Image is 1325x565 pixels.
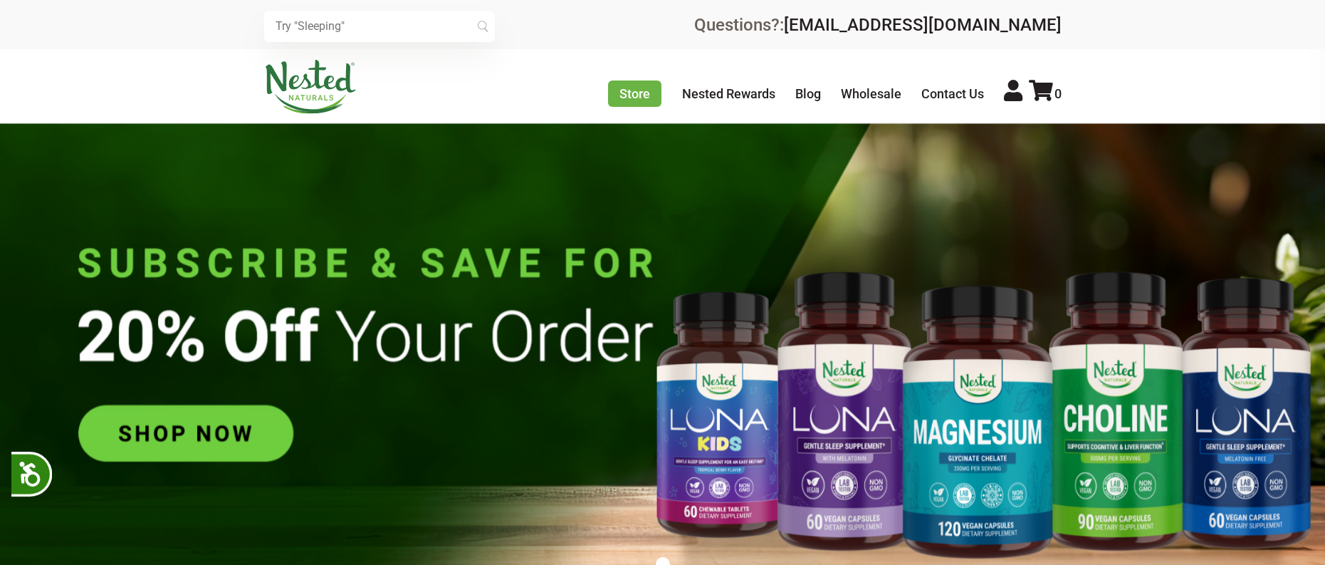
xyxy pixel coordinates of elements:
[1111,508,1311,551] iframe: Button to open loyalty program pop-up
[264,60,357,114] img: Nested Naturals
[264,11,495,42] input: Try "Sleeping"
[795,86,821,101] a: Blog
[841,86,901,101] a: Wholesale
[1029,86,1062,101] a: 0
[682,86,775,101] a: Nested Rewards
[921,86,984,101] a: Contact Us
[694,16,1062,33] div: Questions?:
[608,81,661,107] a: Store
[784,15,1062,35] a: [EMAIL_ADDRESS][DOMAIN_NAME]
[1054,86,1062,101] span: 0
